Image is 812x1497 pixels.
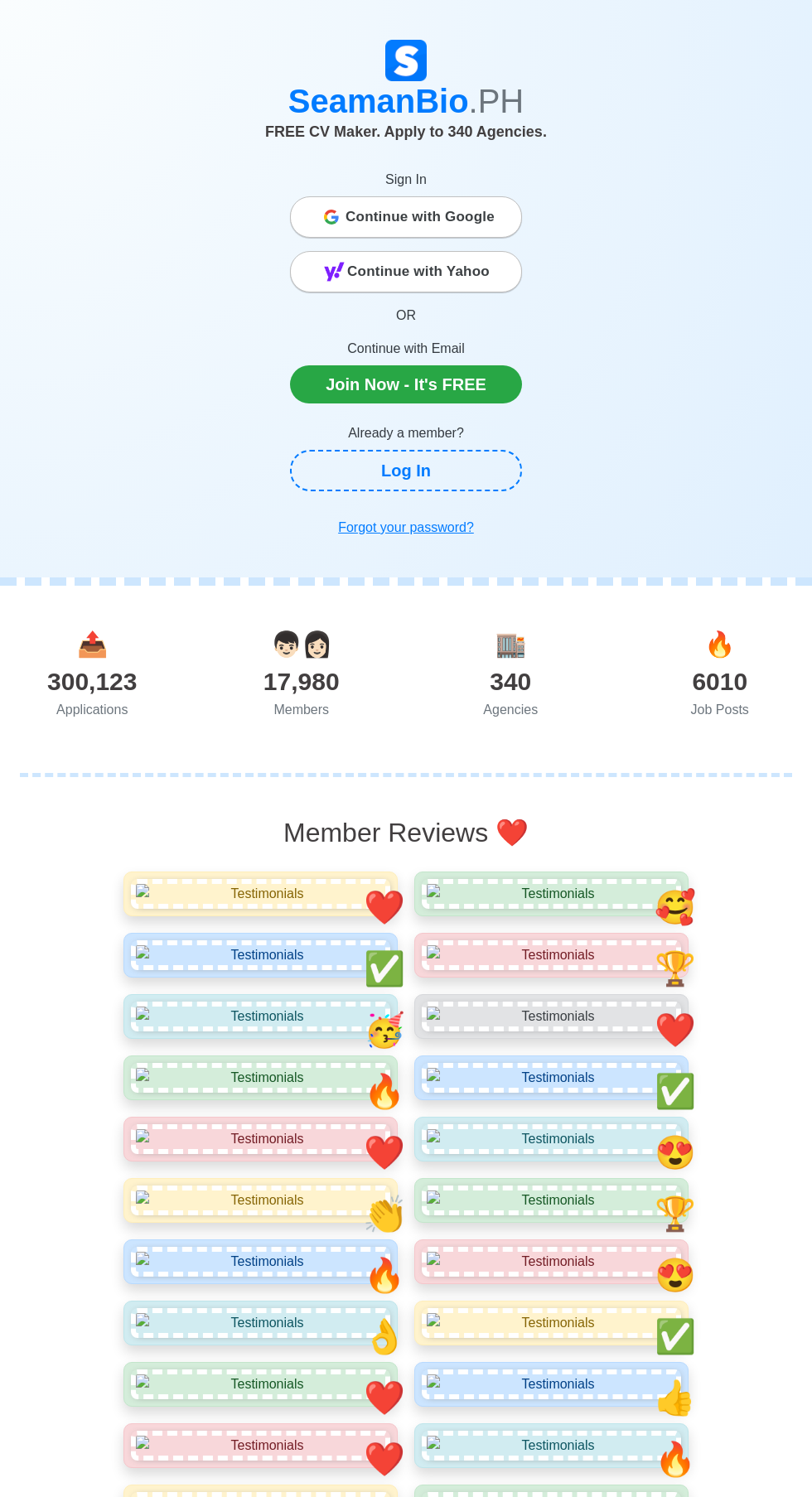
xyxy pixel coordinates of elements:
[655,1073,696,1109] span: smiley
[655,950,696,987] span: smiley
[265,123,547,140] span: FREE CV Maker. Apply to 340 Agencies.
[406,700,616,720] div: Agencies
[422,1002,681,1031] img: Testimonials
[406,663,616,700] div: 340
[290,423,522,443] p: Already a member?
[271,630,332,658] span: users
[364,1257,405,1293] span: smiley
[655,889,696,925] span: smiley
[131,1063,390,1093] img: Testimonials
[347,255,490,288] span: Continue with Yahoo
[290,339,522,359] p: Continue with Email
[131,1186,390,1215] img: Testimonials
[290,365,522,403] a: Join Now - It's FREE
[364,1195,405,1232] span: smiley
[385,40,427,81] img: Logo
[131,940,390,970] img: Testimonials
[364,889,405,925] span: smiley
[422,940,681,970] img: Testimonials
[469,83,524,119] span: .PH
[655,1195,696,1232] span: smiley
[131,1247,390,1277] img: Testimonials
[364,1441,405,1477] span: smiley
[131,1431,390,1461] img: Testimonials
[655,1257,696,1293] span: smiley
[422,1247,681,1277] img: Testimonials
[131,1124,390,1154] img: Testimonials
[131,1002,390,1031] img: Testimonials
[655,1134,696,1171] span: smiley
[131,1308,390,1338] img: Testimonials
[655,1441,696,1477] span: smiley
[197,700,407,720] div: Members
[704,630,735,658] span: jobs
[422,879,681,909] img: Testimonials
[495,630,526,658] span: agencies
[290,450,522,491] a: Log In
[346,200,495,234] span: Continue with Google
[290,251,522,292] button: Continue with Yahoo
[364,1012,405,1048] span: smiley
[422,1124,681,1154] img: Testimonials
[290,511,522,544] a: Forgot your password?
[364,1379,405,1416] span: smiley
[422,1369,681,1399] img: Testimonials
[655,1318,696,1355] span: smiley
[422,1186,681,1215] img: Testimonials
[655,1379,696,1416] span: smiley
[422,1308,681,1338] img: Testimonials
[131,879,390,909] img: Testimonials
[131,1369,390,1399] img: Testimonials
[422,1431,681,1461] img: Testimonials
[364,1073,405,1109] span: smiley
[290,170,522,190] p: Sign In
[120,817,692,848] h2: Member Reviews
[655,1012,696,1048] span: smiley
[364,950,405,987] span: smiley
[77,630,108,658] span: applications
[197,663,407,700] div: 17,980
[495,818,529,847] span: emoji
[364,1134,405,1171] span: smiley
[290,306,522,326] p: OR
[120,81,692,121] h1: SeamanBio
[422,1063,681,1093] img: Testimonials
[290,196,522,238] button: Continue with Google
[364,1318,405,1355] span: smiley
[338,520,474,534] u: Forgot your password?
